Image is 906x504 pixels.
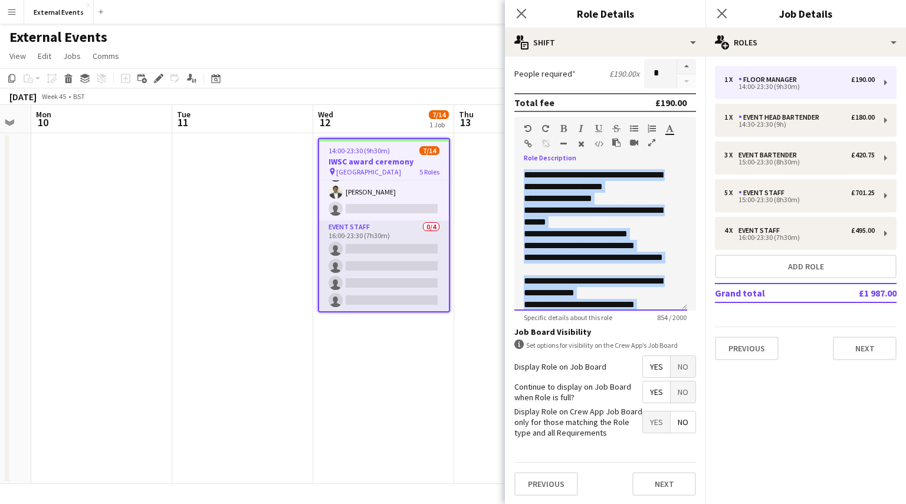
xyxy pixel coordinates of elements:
div: 15:00-23:30 (8h30m) [724,159,875,165]
button: Increase [677,59,696,74]
span: 12 [316,116,333,129]
span: No [671,356,695,377]
button: Horizontal Line [559,139,567,149]
span: Wed [318,109,333,120]
span: Comms [93,51,119,61]
div: [DATE] [9,91,37,103]
span: No [671,411,695,433]
app-card-role: Event staff0/416:00-23:30 (7h30m) [319,220,449,312]
span: 11 [175,116,191,129]
span: 854 / 2000 [648,313,696,322]
span: Yes [643,356,670,377]
span: Edit [38,51,51,61]
button: Insert Link [524,139,532,149]
div: £190.00 [655,97,687,108]
button: HTML Code [595,139,603,149]
h3: Job Board Visibility [514,327,696,337]
span: Yes [643,411,670,433]
span: [GEOGRAPHIC_DATA] [336,167,401,176]
a: Jobs [58,48,86,64]
span: Yes [643,381,670,403]
a: Comms [88,48,124,64]
div: 16:00-23:30 (7h30m) [724,235,875,241]
span: Thu [459,109,474,120]
span: Specific details about this role [514,313,622,322]
div: Event staff [738,189,789,197]
td: Grand total [715,284,822,302]
span: 5 Roles [419,167,439,176]
label: People required [514,68,576,79]
div: 5 x [724,189,738,197]
button: Next [632,472,696,496]
div: 1 x [724,75,738,84]
h1: External Events [9,28,107,46]
button: Previous [715,337,779,360]
span: 7/14 [429,110,449,119]
button: Insert video [630,138,638,147]
span: Tue [177,109,191,120]
button: Redo [541,124,550,133]
div: BST [73,92,85,101]
button: Text Color [665,124,674,133]
div: Event staff [738,226,784,235]
div: 1 x [724,113,738,121]
button: Italic [577,124,585,133]
td: £1 987.00 [822,284,897,302]
span: 14:00-23:30 (9h30m) [329,146,390,155]
div: £701.25 [851,189,875,197]
div: 15:00-23:30 (8h30m) [724,197,875,203]
app-job-card: 14:00-23:30 (9h30m)7/14IWSC award ceremony [GEOGRAPHIC_DATA]5 Roles[PERSON_NAME] de [PERSON_NAME]... [318,138,450,312]
button: Ordered List [648,124,656,133]
label: Display Role on Job Board [514,361,606,372]
div: 1 Job [429,120,448,129]
button: Undo [524,124,532,133]
button: Previous [514,472,578,496]
span: Jobs [63,51,81,61]
span: Week 45 [39,92,68,101]
div: £190.00 x [609,68,639,79]
div: Event head Bartender [738,113,824,121]
label: Display Role on Crew App Job Board only for those matching the Role type and all Requirements [514,406,642,439]
div: Shift [505,28,705,57]
button: Clear Formatting [577,139,585,149]
div: 14:30-23:30 (9h) [724,121,875,127]
div: 3 x [724,151,738,159]
button: Next [833,337,897,360]
div: 4 x [724,226,738,235]
h3: Job Details [705,6,906,21]
h3: IWSC award ceremony [319,156,449,167]
div: Total fee [514,97,554,108]
label: Continue to display on Job Board when Role is full? [514,381,642,403]
a: View [5,48,31,64]
button: Paste as plain text [612,138,621,147]
button: Unordered List [630,124,638,133]
h3: Role Details [505,6,705,21]
span: 10 [34,116,51,129]
div: Roles [705,28,906,57]
button: Fullscreen [648,138,656,147]
button: Add role [715,255,897,278]
button: Bold [559,124,567,133]
div: Floor manager [738,75,802,84]
span: No [671,381,695,403]
button: Strikethrough [612,124,621,133]
div: £180.00 [851,113,875,121]
div: £420.75 [851,151,875,159]
span: 13 [457,116,474,129]
button: External Events [24,1,94,24]
span: Mon [36,109,51,120]
div: Set options for visibility on the Crew App’s Job Board [514,340,696,351]
span: View [9,51,26,61]
div: 14:00-23:30 (9h30m) [724,84,875,90]
div: £190.00 [851,75,875,84]
a: Edit [33,48,56,64]
div: £495.00 [851,226,875,235]
button: Underline [595,124,603,133]
span: 7/14 [419,146,439,155]
div: Event bartender [738,151,802,159]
